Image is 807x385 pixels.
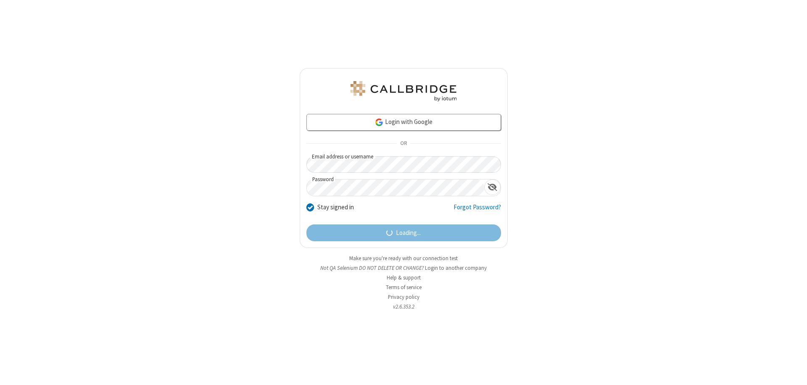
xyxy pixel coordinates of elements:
a: Help & support [387,274,421,281]
button: Login to another company [425,264,487,272]
iframe: Chat [786,363,801,379]
span: OR [397,138,410,150]
a: Terms of service [386,284,422,291]
input: Password [307,179,484,196]
input: Email address or username [306,156,501,173]
div: Show password [484,179,501,195]
a: Privacy policy [388,293,419,301]
li: v2.6.353.2 [300,303,508,311]
img: QA Selenium DO NOT DELETE OR CHANGE [349,81,458,101]
label: Stay signed in [317,203,354,212]
span: Loading... [396,228,421,238]
a: Make sure you're ready with our connection test [349,255,458,262]
a: Forgot Password? [454,203,501,219]
button: Loading... [306,224,501,241]
li: Not QA Selenium DO NOT DELETE OR CHANGE? [300,264,508,272]
a: Login with Google [306,114,501,131]
img: google-icon.png [374,118,384,127]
